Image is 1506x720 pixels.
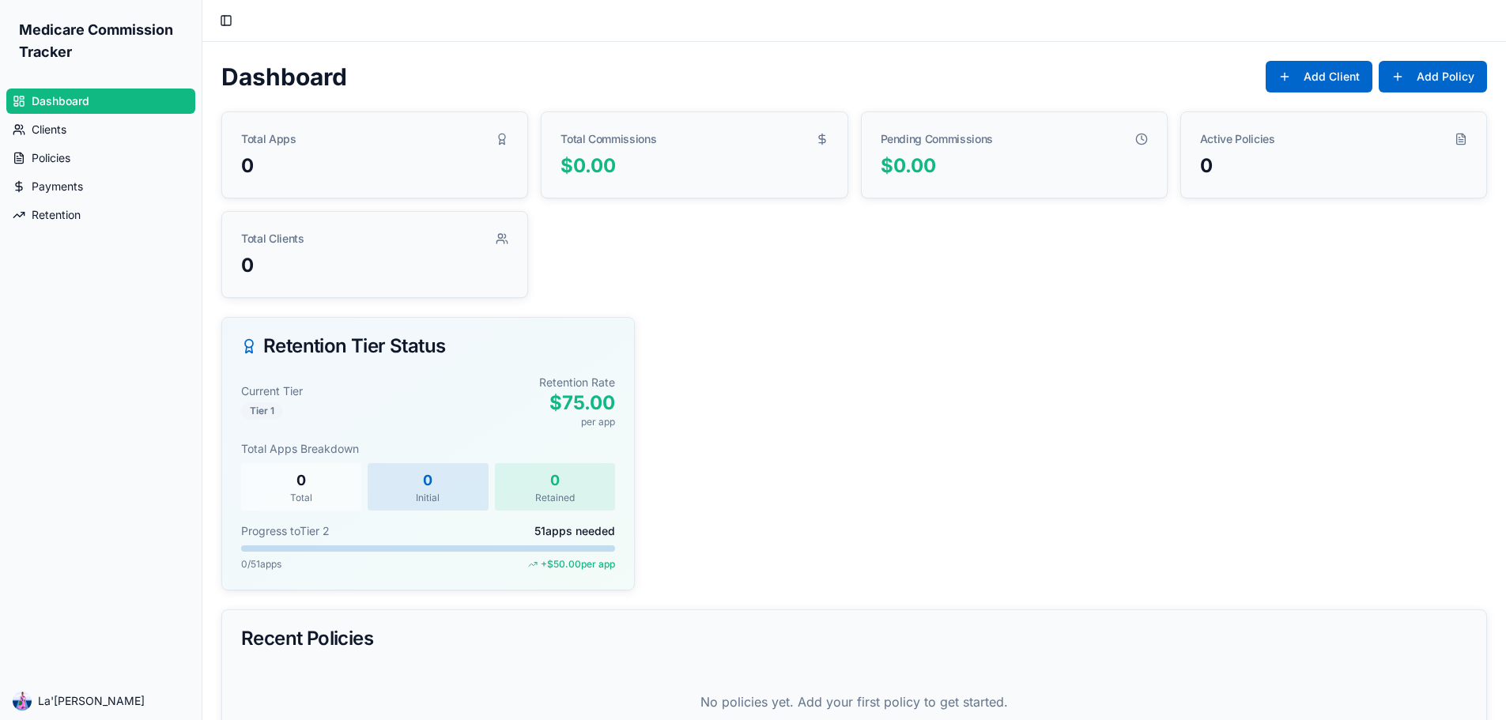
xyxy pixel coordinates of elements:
button: Add Client [1266,61,1372,92]
a: Payments [6,174,195,199]
div: Total [247,492,355,504]
div: Retained [501,492,609,504]
h1: Medicare Commission Tracker [19,19,183,63]
span: Retention [32,207,81,223]
a: Retention [6,202,195,228]
a: Dashboard [6,89,195,114]
div: Active Policies [1200,131,1275,147]
span: Payments [32,179,83,194]
div: 0 [247,469,355,492]
div: + $50.00 per app [528,558,615,571]
button: Add Policy [1379,61,1487,92]
div: Pending Commissions [881,131,993,147]
div: Current Tier [241,383,303,399]
button: La'[PERSON_NAME] [6,688,195,714]
div: Initial [374,492,481,504]
div: 0 [501,469,609,492]
div: Retention Rate [539,375,615,390]
img: ACg8ocKbHvfVxoZqxb2pmqqw4LC32hWVMeAPLbKYkWcR34k75YusL7nH=s96-c [13,692,32,711]
div: $75.00 [539,390,615,416]
div: Total Commissions [561,131,656,147]
span: La'[PERSON_NAME] [38,693,145,709]
span: Policies [32,150,70,166]
div: 0 [241,153,508,179]
div: 0 [374,469,481,492]
div: Tier 1 [241,402,283,420]
div: Total Apps [241,131,296,147]
div: Retention Tier Status [241,337,615,356]
h1: Dashboard [221,62,347,91]
div: $0.00 [881,153,1148,179]
div: 0 [241,253,508,278]
div: 51 apps needed [534,523,615,539]
div: Recent Policies [241,629,1467,648]
div: Progress to Tier 2 [241,523,330,539]
a: Policies [6,145,195,171]
span: Clients [32,122,66,138]
div: 0 [1200,153,1467,179]
div: per app [539,416,615,428]
div: $0.00 [561,153,828,179]
div: 0 / 51 apps [241,558,281,571]
div: Total Clients [241,231,304,247]
a: Clients [6,117,195,142]
span: Dashboard [32,93,89,109]
div: Total Apps Breakdown [241,441,615,457]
